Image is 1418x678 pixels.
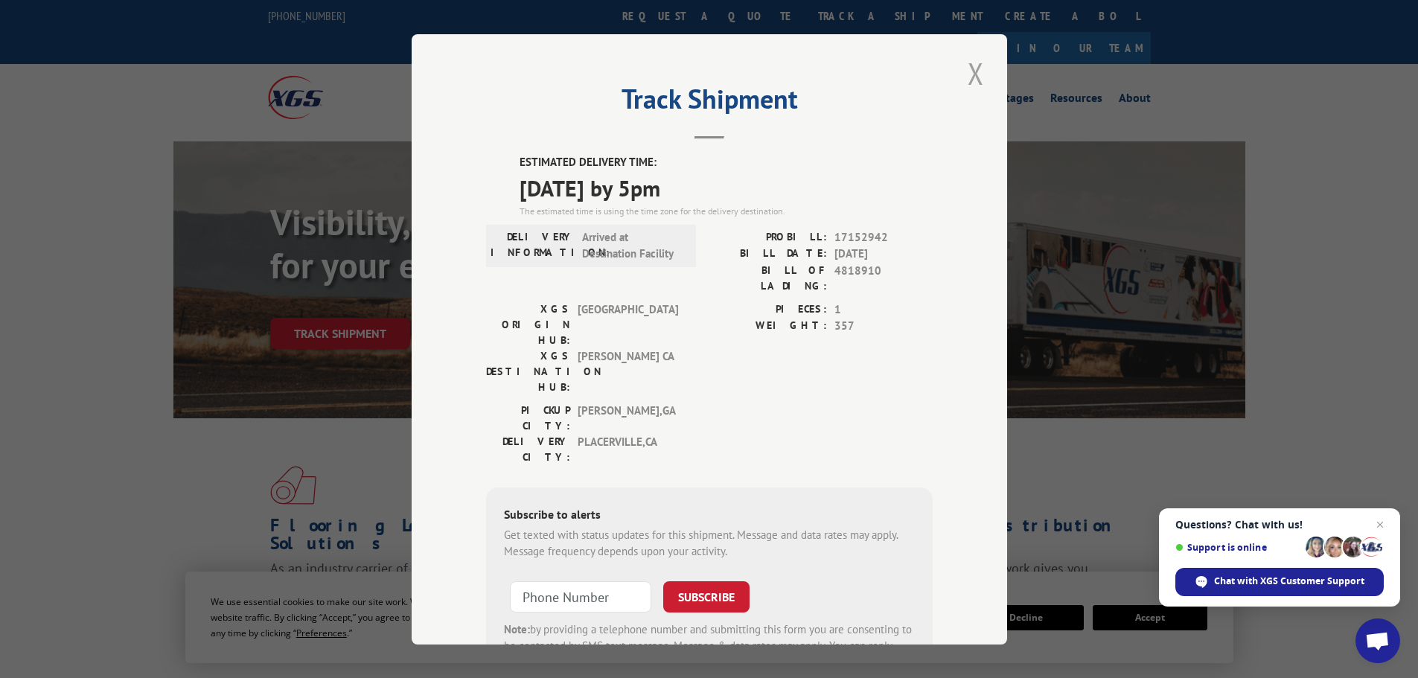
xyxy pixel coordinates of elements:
div: Get texted with status updates for this shipment. Message and data rates may apply. Message frequ... [504,526,915,560]
button: Close modal [963,53,989,94]
label: BILL DATE: [709,246,827,263]
label: PICKUP CITY: [486,402,570,433]
span: PLACERVILLE , CA [578,433,678,464]
span: Chat with XGS Customer Support [1175,568,1384,596]
label: BILL OF LADING: [709,262,827,293]
a: Open chat [1355,618,1400,663]
span: [DATE] by 5pm [520,170,933,204]
span: [DATE] [834,246,933,263]
div: Subscribe to alerts [504,505,915,526]
div: The estimated time is using the time zone for the delivery destination. [520,204,933,217]
span: [GEOGRAPHIC_DATA] [578,301,678,348]
span: Arrived at Destination Facility [582,228,683,262]
label: DELIVERY INFORMATION: [491,228,575,262]
label: XGS DESTINATION HUB: [486,348,570,394]
label: DELIVERY CITY: [486,433,570,464]
label: WEIGHT: [709,318,827,335]
button: SUBSCRIBE [663,581,750,612]
span: [PERSON_NAME] , GA [578,402,678,433]
label: PIECES: [709,301,827,318]
span: Support is online [1175,542,1300,553]
div: by providing a telephone number and submitting this form you are consenting to be contacted by SM... [504,621,915,671]
span: 17152942 [834,228,933,246]
span: 1 [834,301,933,318]
label: PROBILL: [709,228,827,246]
span: 357 [834,318,933,335]
label: XGS ORIGIN HUB: [486,301,570,348]
strong: Note: [504,621,530,636]
span: 4818910 [834,262,933,293]
span: Questions? Chat with us! [1175,519,1384,531]
label: ESTIMATED DELIVERY TIME: [520,154,933,171]
span: [PERSON_NAME] CA [578,348,678,394]
h2: Track Shipment [486,89,933,117]
span: Chat with XGS Customer Support [1214,575,1364,588]
input: Phone Number [510,581,651,612]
